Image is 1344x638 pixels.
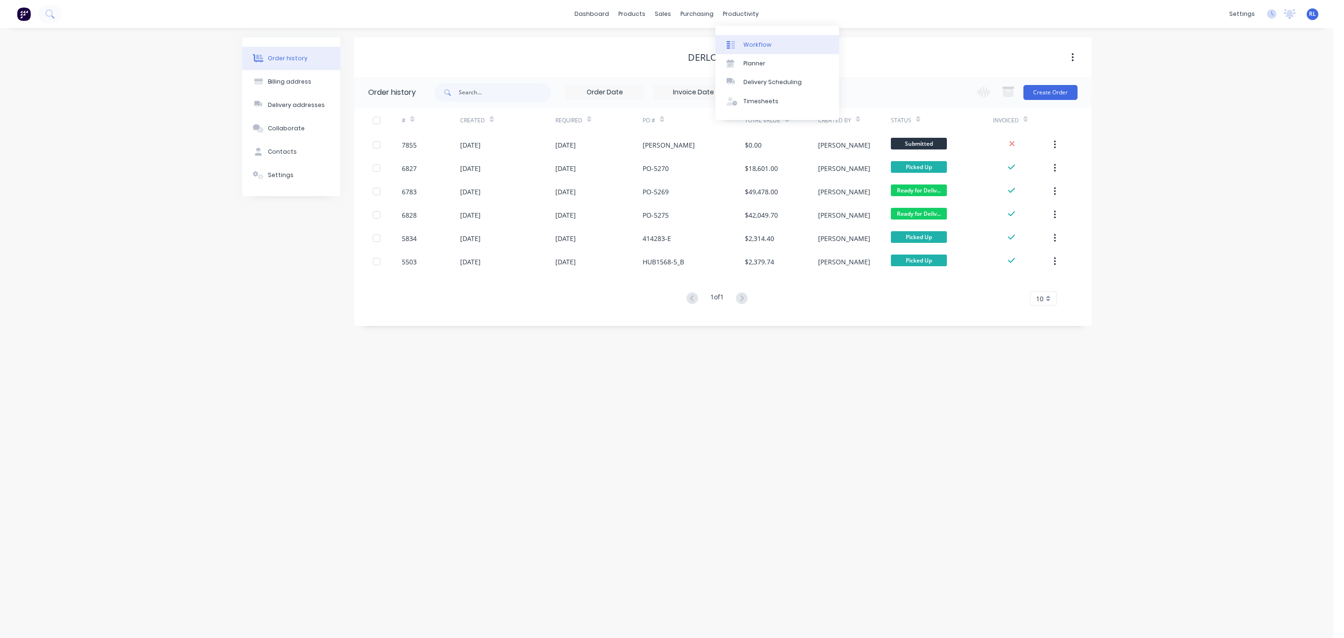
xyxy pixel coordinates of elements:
[743,97,778,106] div: Timesheets
[460,234,481,243] div: [DATE]
[891,231,947,243] span: Picked Up
[743,41,771,49] div: Workflow
[1036,294,1043,304] span: 10
[460,116,485,125] div: Created
[1225,7,1260,21] div: settings
[460,163,481,173] div: [DATE]
[891,161,947,173] span: Picked Up
[818,210,870,220] div: [PERSON_NAME]
[643,257,684,267] div: HUB1568-5_B
[891,184,947,196] span: Ready for Deliv...
[891,116,911,125] div: Status
[402,234,417,243] div: 5834
[460,210,481,220] div: [DATE]
[818,163,870,173] div: [PERSON_NAME]
[268,78,311,86] div: Billing address
[555,116,582,125] div: Required
[1309,10,1316,18] span: RL
[402,163,417,173] div: 6827
[268,101,325,109] div: Delivery addresses
[745,187,778,197] div: $49,478.00
[745,257,774,267] div: $2,379.74
[614,7,650,21] div: products
[555,140,576,150] div: [DATE]
[818,107,891,133] div: Created By
[643,107,745,133] div: PO #
[715,92,839,111] a: Timesheets
[402,107,460,133] div: #
[17,7,31,21] img: Factory
[402,210,417,220] div: 6828
[745,140,762,150] div: $0.00
[643,140,695,150] div: [PERSON_NAME]
[460,187,481,197] div: [DATE]
[555,107,643,133] div: Required
[555,187,576,197] div: [DATE]
[268,54,308,63] div: Order history
[242,47,340,70] button: Order history
[993,116,1019,125] div: Invoiced
[745,210,778,220] div: $42,049.70
[566,85,644,99] input: Order Date
[654,85,733,99] input: Invoice Date
[459,83,551,102] input: Search...
[402,257,417,267] div: 5503
[745,234,774,243] div: $2,314.40
[555,163,576,173] div: [DATE]
[402,187,417,197] div: 6783
[891,107,993,133] div: Status
[268,171,294,179] div: Settings
[268,148,297,156] div: Contacts
[402,116,406,125] div: #
[745,163,778,173] div: $18,601.00
[368,87,416,98] div: Order history
[643,163,669,173] div: PO-5270
[460,257,481,267] div: [DATE]
[818,140,870,150] div: [PERSON_NAME]
[718,7,763,21] div: productivity
[555,257,576,267] div: [DATE]
[818,257,870,267] div: [PERSON_NAME]
[242,93,340,117] button: Delivery addresses
[818,187,870,197] div: [PERSON_NAME]
[715,35,839,54] a: Workflow
[743,78,802,86] div: Delivery Scheduling
[570,7,614,21] a: dashboard
[743,59,765,68] div: Planner
[676,7,718,21] div: purchasing
[1023,85,1078,100] button: Create Order
[242,117,340,140] button: Collaborate
[643,116,655,125] div: PO #
[242,140,340,163] button: Contacts
[710,292,724,305] div: 1 of 1
[891,138,947,149] span: Submitted
[402,140,417,150] div: 7855
[268,124,305,133] div: Collaborate
[891,255,947,266] span: Picked Up
[460,140,481,150] div: [DATE]
[993,107,1051,133] div: Invoiced
[650,7,676,21] div: sales
[242,70,340,93] button: Billing address
[643,210,669,220] div: PO-5275
[643,187,669,197] div: PO-5269
[715,73,839,92] a: Delivery Scheduling
[715,54,839,73] a: Planner
[555,234,576,243] div: [DATE]
[242,163,340,187] button: Settings
[643,234,671,243] div: 414283-E
[891,208,947,220] span: Ready for Deliv...
[818,234,870,243] div: [PERSON_NAME]
[555,210,576,220] div: [DATE]
[688,52,758,63] div: Derlot Group
[460,107,555,133] div: Created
